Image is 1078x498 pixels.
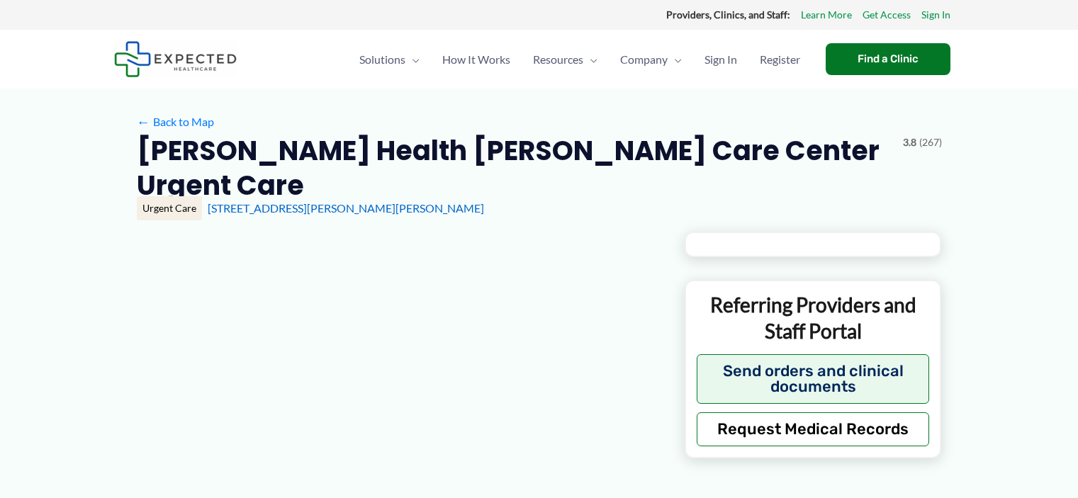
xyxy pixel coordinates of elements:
nav: Primary Site Navigation [348,35,812,84]
a: ResourcesMenu Toggle [522,35,609,84]
p: Referring Providers and Staff Portal [697,292,930,344]
img: Expected Healthcare Logo - side, dark font, small [114,41,237,77]
a: Get Access [863,6,911,24]
span: Resources [533,35,583,84]
button: Request Medical Records [697,412,930,446]
span: Menu Toggle [405,35,420,84]
span: ← [137,115,150,128]
a: How It Works [431,35,522,84]
a: Learn More [801,6,852,24]
a: Find a Clinic [826,43,950,75]
span: Menu Toggle [668,35,682,84]
span: 3.8 [903,133,916,152]
a: Register [748,35,812,84]
h2: [PERSON_NAME] Health [PERSON_NAME] Care Center Urgent Care [137,133,892,203]
span: Sign In [704,35,737,84]
span: How It Works [442,35,510,84]
a: Sign In [693,35,748,84]
a: ←Back to Map [137,111,214,132]
a: [STREET_ADDRESS][PERSON_NAME][PERSON_NAME] [208,201,484,215]
strong: Providers, Clinics, and Staff: [666,9,790,21]
span: Solutions [359,35,405,84]
span: Menu Toggle [583,35,597,84]
a: SolutionsMenu Toggle [348,35,431,84]
a: CompanyMenu Toggle [609,35,693,84]
button: Send orders and clinical documents [697,354,930,404]
div: Urgent Care [137,196,202,220]
a: Sign In [921,6,950,24]
span: (267) [919,133,942,152]
span: Company [620,35,668,84]
span: Register [760,35,800,84]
